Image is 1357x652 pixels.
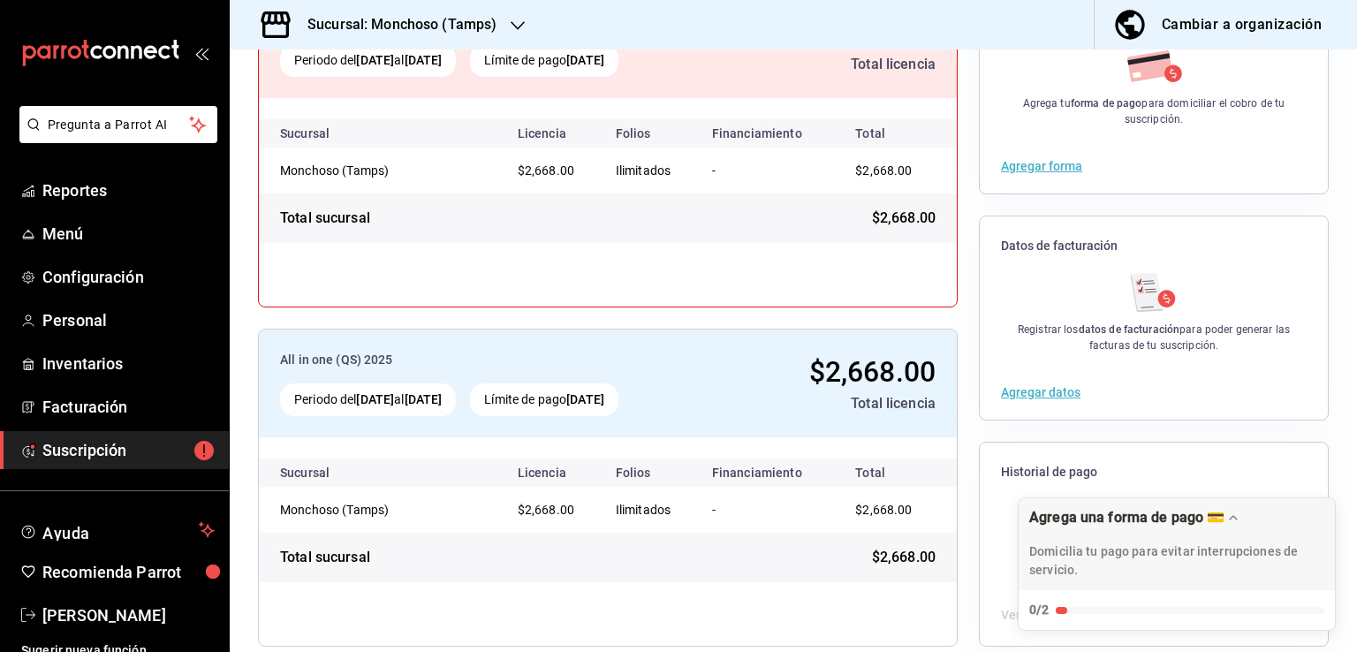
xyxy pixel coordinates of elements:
[280,208,370,229] div: Total sucursal
[698,119,835,148] th: Financiamiento
[518,163,574,178] span: $2,668.00
[518,503,574,517] span: $2,668.00
[42,178,215,202] span: Reportes
[470,383,618,416] div: Límite de pago
[356,392,394,406] strong: [DATE]
[42,603,215,627] span: [PERSON_NAME]
[602,148,698,193] td: Ilimitados
[194,46,208,60] button: open_drawer_menu
[872,547,936,568] span: $2,668.00
[42,222,215,246] span: Menú
[855,163,912,178] span: $2,668.00
[42,438,215,462] span: Suscripción
[280,44,456,77] div: Periodo del al
[293,14,497,35] h3: Sucursal: Monchoso (Tamps)
[504,459,602,487] th: Licencia
[1071,97,1142,110] strong: forma de pago
[1029,509,1224,526] div: Agrega una forma de pago 💳
[280,501,457,519] div: Monchoso (Tamps)
[1019,498,1335,630] button: Expand Checklist
[566,53,604,67] strong: [DATE]
[698,148,835,193] td: -
[504,119,602,148] th: Licencia
[602,119,698,148] th: Folios
[834,459,957,487] th: Total
[405,53,443,67] strong: [DATE]
[602,487,698,533] td: Ilimitados
[1001,160,1082,172] button: Agregar forma
[1162,12,1322,37] div: Cambiar a organización
[19,106,217,143] button: Pregunta a Parrot AI
[1001,322,1307,353] div: Registrar los para poder generar las facturas de tu suscripción.
[12,128,217,147] a: Pregunta a Parrot AI
[566,392,604,406] strong: [DATE]
[42,308,215,332] span: Personal
[280,383,456,416] div: Periodo del al
[280,466,377,480] div: Sucursal
[872,208,936,229] span: $2,668.00
[280,162,457,179] div: Monchoso (Tamps)
[42,519,192,541] span: Ayuda
[405,392,443,406] strong: [DATE]
[1001,386,1080,398] button: Agregar datos
[721,54,936,75] div: Total licencia
[834,119,957,148] th: Total
[809,355,936,389] span: $2,668.00
[280,547,370,568] div: Total sucursal
[1001,95,1307,127] div: Agrega tu para domiciliar el cobro de tu suscripción.
[1019,498,1335,590] div: Drag to move checklist
[1018,497,1336,631] div: Agrega una forma de pago 💳
[1001,606,1070,625] button: Ver historial
[602,459,698,487] th: Folios
[42,265,215,289] span: Configuración
[1001,464,1307,481] span: Historial de pago
[855,503,912,517] span: $2,668.00
[470,44,618,77] div: Límite de pago
[42,352,215,375] span: Inventarios
[48,116,190,134] span: Pregunta a Parrot AI
[42,395,215,419] span: Facturación
[1079,323,1180,336] strong: datos de facturación
[280,126,377,140] div: Sucursal
[1029,601,1049,619] div: 0/2
[721,393,936,414] div: Total licencia
[42,560,215,584] span: Recomienda Parrot
[1001,238,1307,254] span: Datos de facturación
[1029,542,1324,580] p: Domicilia tu pago para evitar interrupciones de servicio.
[698,459,835,487] th: Financiamiento
[280,351,707,369] div: All in one (QS) 2025
[356,53,394,67] strong: [DATE]
[698,487,835,533] td: -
